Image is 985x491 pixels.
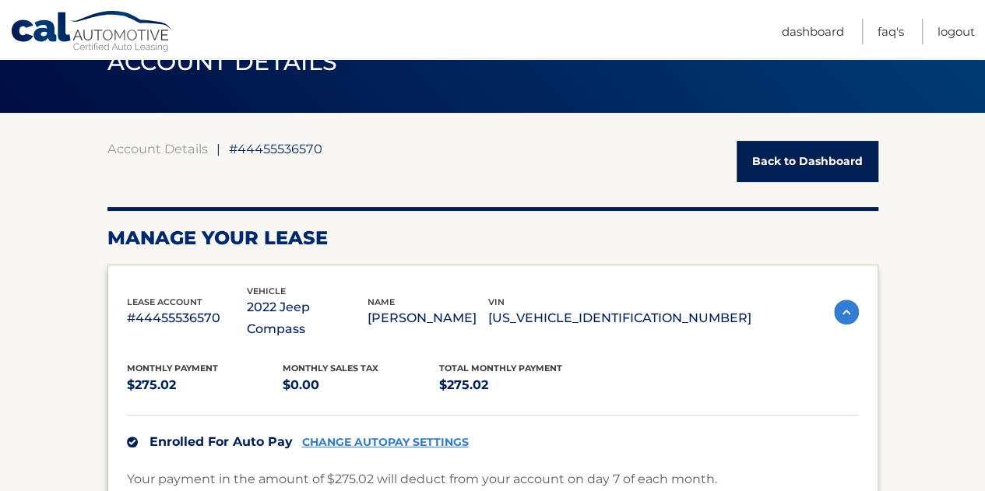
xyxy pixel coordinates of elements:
[127,468,717,490] p: Your payment in the amount of $275.02 will deduct from your account on day 7 of each month.
[368,307,488,329] p: [PERSON_NAME]
[150,434,293,449] span: Enrolled For Auto Pay
[127,437,138,447] img: check.svg
[488,296,505,307] span: vin
[488,307,751,329] p: [US_VEHICLE_IDENTIFICATION_NUMBER]
[283,374,439,396] p: $0.00
[247,296,368,340] p: 2022 Jeep Compass
[247,286,286,296] span: vehicle
[302,436,469,449] a: CHANGE AUTOPAY SETTINGS
[368,296,395,307] span: name
[878,19,904,44] a: FAQ's
[10,10,174,55] a: Cal Automotive
[127,307,248,329] p: #44455536570
[107,141,208,156] a: Account Details
[737,141,878,182] a: Back to Dashboard
[229,141,322,156] span: #44455536570
[107,47,338,76] span: ACCOUNT DETAILS
[938,19,975,44] a: Logout
[127,296,202,307] span: lease account
[782,19,844,44] a: Dashboard
[127,363,218,374] span: Monthly Payment
[439,363,562,374] span: Total Monthly Payment
[107,226,878,250] h2: Manage Your Lease
[127,374,283,396] p: $275.02
[834,300,859,324] img: accordion-active.svg
[283,363,378,374] span: Monthly sales Tax
[439,374,596,396] p: $275.02
[216,141,220,156] span: |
